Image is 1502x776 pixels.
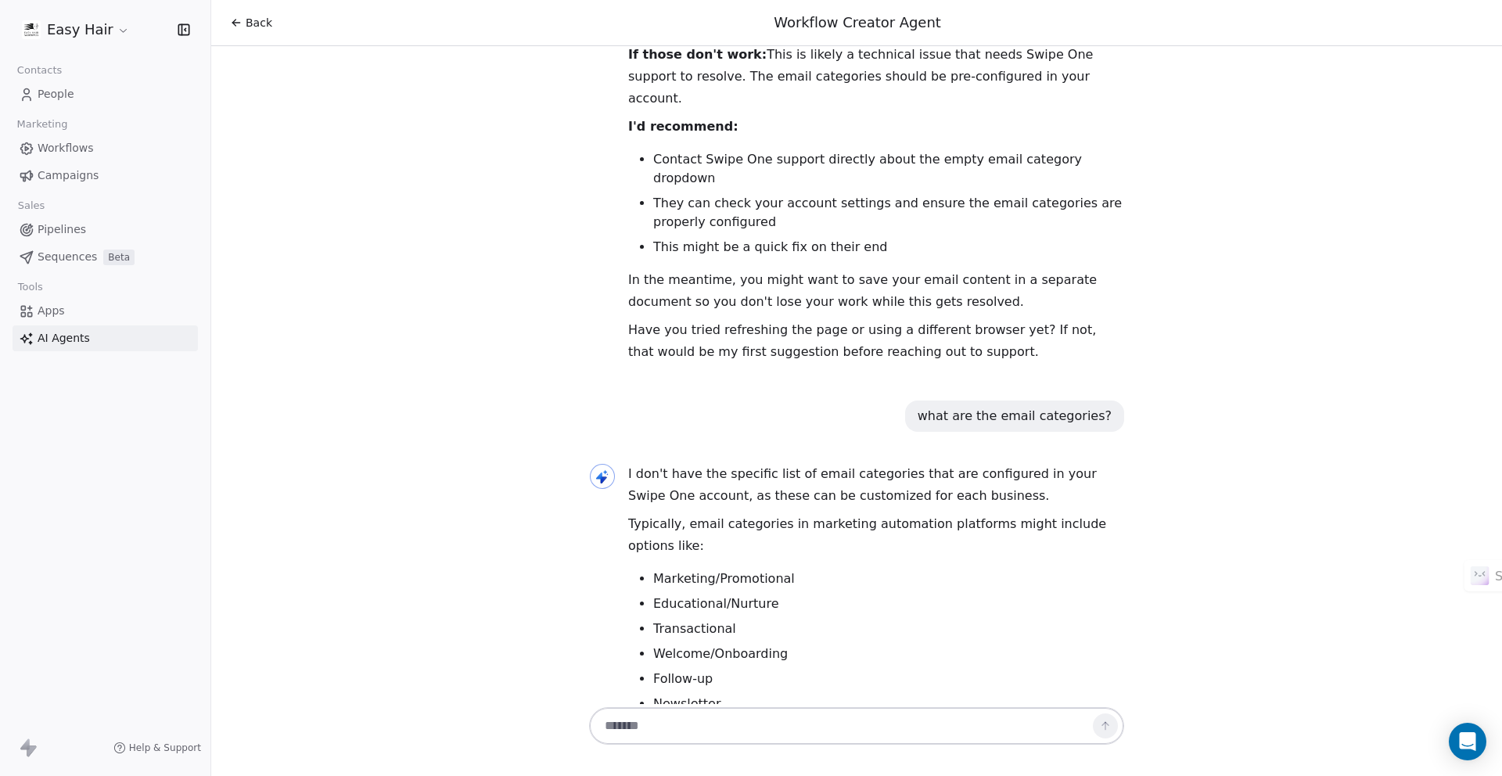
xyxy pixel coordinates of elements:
strong: If those don't work: [628,47,767,62]
li: This might be a quick fix on their end [653,238,1124,257]
span: Sales [11,194,52,217]
span: Apps [38,303,65,319]
img: logoforcircle.jpg [22,20,41,39]
a: People [13,81,198,107]
p: In the meantime, you might want to save your email content in a separate document so you don't lo... [628,269,1124,313]
span: AI Agents [38,330,90,347]
span: Easy Hair [47,20,113,40]
a: Apps [13,298,198,324]
a: SequencesBeta [13,244,198,270]
li: Educational/Nurture [653,595,1124,613]
li: Newsletter [653,695,1124,713]
li: They can check your account settings and ensure the email categories are properly configured [653,194,1124,232]
div: Open Intercom Messenger [1449,723,1486,760]
span: Sequences [38,249,97,265]
span: Contacts [10,59,69,82]
strong: I'd recommend: [628,119,738,134]
a: AI Agents [13,325,198,351]
a: Help & Support [113,742,201,754]
span: Campaigns [38,167,99,184]
span: Marketing [10,113,74,136]
p: This is likely a technical issue that needs Swipe One support to resolve. The email categories sh... [628,44,1124,110]
span: Back [246,15,272,31]
p: Have you tried refreshing the page or using a different browser yet? If not, that would be my fir... [628,319,1124,363]
span: People [38,86,74,102]
span: Tools [11,275,49,299]
span: Pipelines [38,221,86,238]
li: Transactional [653,620,1124,638]
li: Marketing/Promotional [653,569,1124,588]
a: Workflows [13,135,198,161]
a: Campaigns [13,163,198,189]
div: what are the email categories? [918,407,1112,426]
a: Pipelines [13,217,198,242]
li: Welcome/Onboarding [653,645,1124,663]
li: Follow-up [653,670,1124,688]
span: Workflows [38,140,94,156]
p: Typically, email categories in marketing automation platforms might include options like: [628,513,1124,557]
li: Contact Swipe One support directly about the empty email category dropdown [653,150,1124,188]
span: Beta [103,250,135,265]
p: I don't have the specific list of email categories that are configured in your Swipe One account,... [628,463,1124,507]
span: Help & Support [129,742,201,754]
button: Easy Hair [19,16,133,43]
span: Workflow Creator Agent [774,14,941,31]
